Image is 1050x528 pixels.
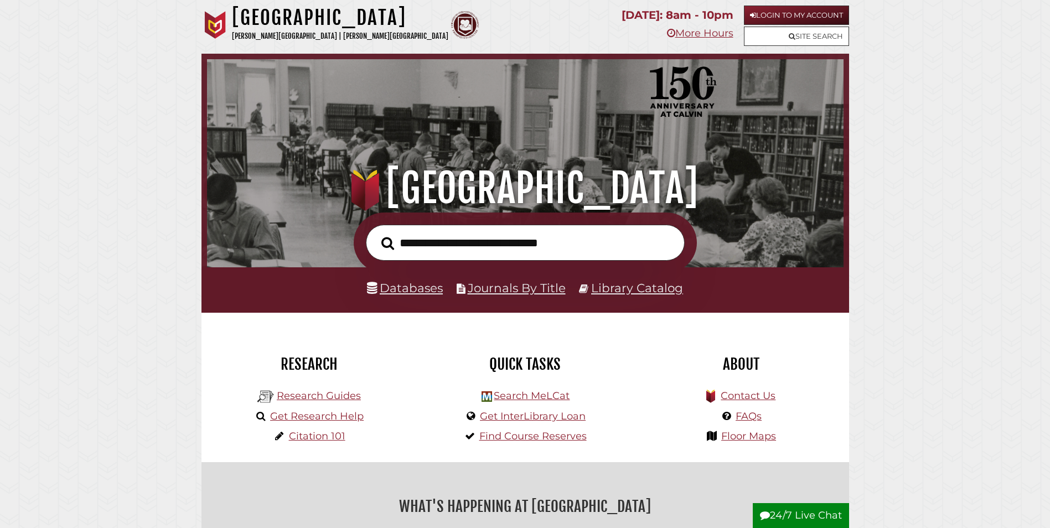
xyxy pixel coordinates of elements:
h2: Quick Tasks [426,355,625,374]
a: Journals By Title [468,281,566,295]
a: Find Course Reserves [479,430,587,442]
h2: About [642,355,841,374]
img: Hekman Library Logo [482,391,492,402]
a: Site Search [744,27,849,46]
a: Login to My Account [744,6,849,25]
img: Hekman Library Logo [257,389,274,405]
img: Calvin University [201,11,229,39]
a: Get InterLibrary Loan [480,410,586,422]
a: Library Catalog [591,281,683,295]
a: Get Research Help [270,410,364,422]
button: Search [376,234,400,253]
img: Calvin Theological Seminary [451,11,479,39]
a: Research Guides [277,390,361,402]
a: FAQs [736,410,762,422]
h2: Research [210,355,409,374]
p: [PERSON_NAME][GEOGRAPHIC_DATA] | [PERSON_NAME][GEOGRAPHIC_DATA] [232,30,448,43]
a: Databases [367,281,443,295]
a: Floor Maps [721,430,776,442]
a: Citation 101 [289,430,345,442]
p: [DATE]: 8am - 10pm [622,6,733,25]
a: Search MeLCat [494,390,570,402]
h1: [GEOGRAPHIC_DATA] [223,164,827,213]
a: More Hours [667,27,733,39]
h1: [GEOGRAPHIC_DATA] [232,6,448,30]
a: Contact Us [721,390,775,402]
i: Search [381,236,394,250]
h2: What's Happening at [GEOGRAPHIC_DATA] [210,494,841,519]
